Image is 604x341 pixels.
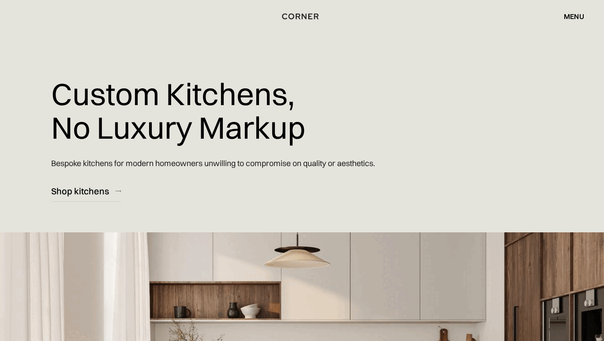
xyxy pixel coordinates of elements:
h1: Custom Kitchens, No Luxury Markup [51,71,305,151]
div: menu [555,9,584,24]
div: menu [564,13,584,20]
a: Shop kitchens [51,180,121,202]
div: Shop kitchens [51,185,109,197]
p: Bespoke kitchens for modern homeowners unwilling to compromise on quality or aesthetics. [51,151,375,176]
a: home [277,11,328,22]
